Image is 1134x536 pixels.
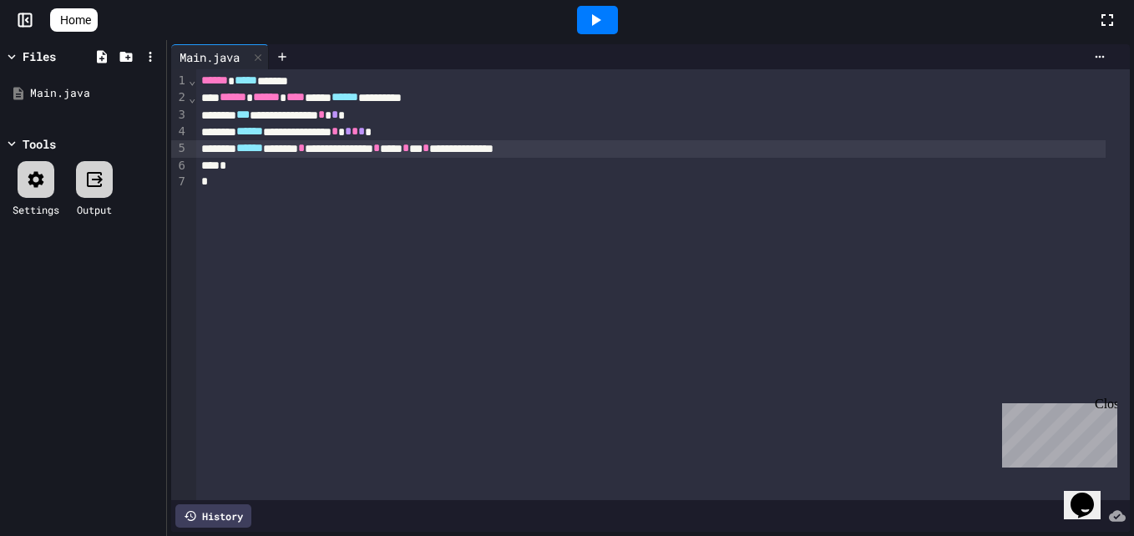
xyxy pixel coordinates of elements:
div: Main.java [30,85,160,102]
div: 1 [171,73,188,89]
div: 7 [171,174,188,190]
div: 3 [171,107,188,124]
div: History [175,504,251,528]
div: Main.java [171,44,269,69]
div: 2 [171,89,188,106]
div: Output [77,202,112,217]
div: Files [23,48,56,65]
div: Chat with us now!Close [7,7,115,106]
div: 6 [171,158,188,174]
span: Home [60,12,91,28]
span: Fold line [188,91,196,104]
div: Main.java [171,48,248,66]
span: Fold line [188,73,196,87]
div: 4 [171,124,188,140]
div: Settings [13,202,59,217]
a: Home [50,8,98,32]
iframe: chat widget [1064,469,1117,519]
div: Tools [23,135,56,153]
div: 5 [171,140,188,157]
iframe: chat widget [995,397,1117,468]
